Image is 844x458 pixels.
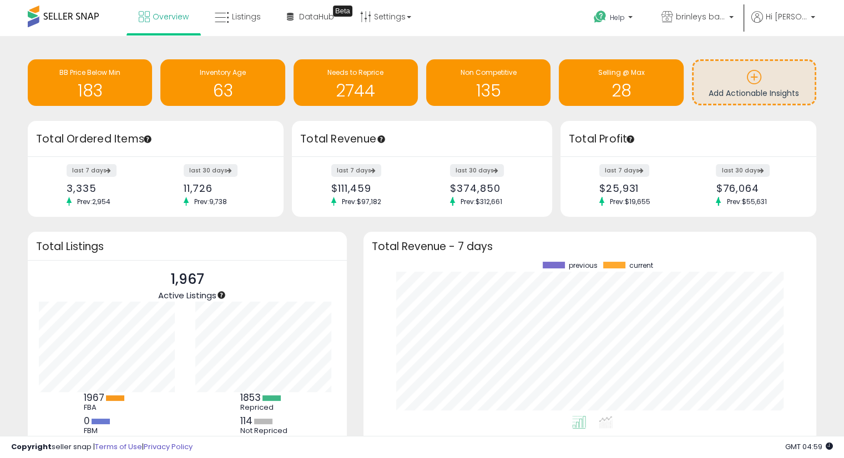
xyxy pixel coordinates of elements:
[461,68,517,77] span: Non Competitive
[28,59,152,106] a: BB Price Below Min 183
[604,197,656,206] span: Prev: $19,655
[331,182,414,194] div: $111,459
[372,242,808,251] h3: Total Revenue - 7 days
[331,164,381,177] label: last 7 days
[300,131,544,147] h3: Total Revenue
[599,182,680,194] div: $25,931
[785,441,833,452] span: 2025-09-8 04:59 GMT
[432,82,545,100] h1: 135
[299,82,412,100] h1: 2744
[67,164,117,177] label: last 7 days
[36,242,338,251] h3: Total Listings
[559,59,683,106] a: Selling @ Max 28
[598,68,644,77] span: Selling @ Max
[36,131,275,147] h3: Total Ordered Items
[455,197,508,206] span: Prev: $312,661
[84,426,134,435] div: FBM
[240,414,252,428] b: 114
[376,134,386,144] div: Tooltip anchor
[84,391,104,404] b: 1967
[84,414,90,428] b: 0
[593,10,607,24] i: Get Help
[327,68,383,77] span: Needs to Reprice
[240,391,261,404] b: 1853
[200,68,246,77] span: Inventory Age
[585,2,644,36] a: Help
[59,68,120,77] span: BB Price Below Min
[450,164,504,177] label: last 30 days
[184,182,264,194] div: 11,726
[294,59,418,106] a: Needs to Reprice 2744
[189,197,233,206] span: Prev: 9,738
[716,182,796,194] div: $76,064
[564,82,678,100] h1: 28
[709,88,799,99] span: Add Actionable Insights
[751,11,815,36] a: Hi [PERSON_NAME]
[766,11,807,22] span: Hi [PERSON_NAME]
[694,61,815,104] a: Add Actionable Insights
[333,6,352,17] div: Tooltip anchor
[721,197,772,206] span: Prev: $55,631
[95,441,142,452] a: Terms of Use
[72,197,116,206] span: Prev: 2,954
[676,11,726,22] span: brinleys bargains
[84,403,134,412] div: FBA
[216,290,226,300] div: Tooltip anchor
[232,11,261,22] span: Listings
[240,403,290,412] div: Repriced
[67,182,147,194] div: 3,335
[629,262,653,269] span: current
[166,82,279,100] h1: 63
[33,82,146,100] h1: 183
[143,134,153,144] div: Tooltip anchor
[160,59,285,106] a: Inventory Age 63
[450,182,533,194] div: $374,850
[610,13,625,22] span: Help
[153,11,189,22] span: Overview
[240,426,290,435] div: Not Repriced
[158,289,216,301] span: Active Listings
[184,164,237,177] label: last 30 days
[336,197,387,206] span: Prev: $97,182
[11,441,52,452] strong: Copyright
[569,131,808,147] h3: Total Profit
[426,59,550,106] a: Non Competitive 135
[144,441,193,452] a: Privacy Policy
[158,269,216,290] p: 1,967
[599,164,649,177] label: last 7 days
[625,134,635,144] div: Tooltip anchor
[716,164,770,177] label: last 30 days
[11,442,193,452] div: seller snap | |
[299,11,334,22] span: DataHub
[569,262,598,269] span: previous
